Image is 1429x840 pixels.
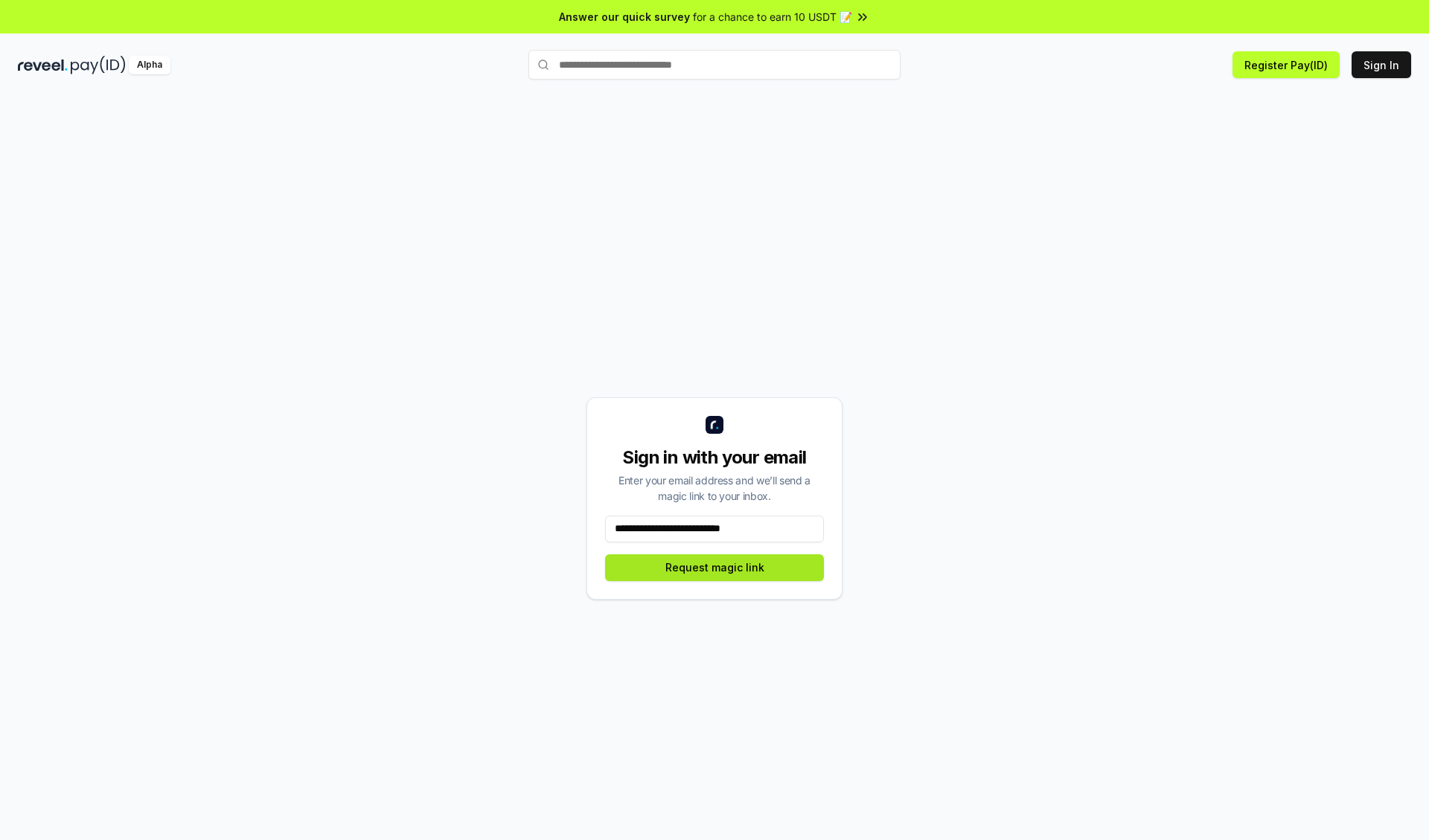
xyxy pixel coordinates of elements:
button: Request magic link [605,554,824,581]
span: Answer our quick survey [559,9,690,25]
button: Sign In [1352,51,1411,78]
img: logo_small [706,416,723,434]
img: pay_id [71,56,126,74]
span: for a chance to earn 10 USDT 📝 [693,9,852,25]
img: reveel_dark [18,56,68,74]
button: Register Pay(ID) [1233,51,1340,78]
div: Sign in with your email [605,446,824,469]
div: Alpha [129,56,170,74]
div: Enter your email address and we’ll send a magic link to your inbox. [605,472,824,504]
